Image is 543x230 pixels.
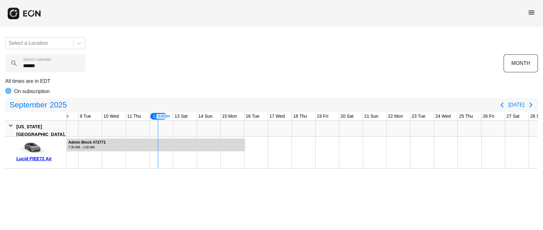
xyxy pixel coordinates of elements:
[292,112,308,120] div: 18 Thu
[505,112,521,120] div: 27 Sat
[244,112,261,120] div: 16 Tue
[78,112,92,120] div: 9 Tue
[496,99,508,111] button: Previous page
[68,145,106,150] div: 7:30 AM - 1:00 AM
[126,112,142,120] div: 11 Thu
[197,112,214,120] div: 14 Sun
[8,99,48,111] span: September
[434,112,452,120] div: 24 Wed
[528,9,535,16] span: menu
[410,112,427,120] div: 23 Tue
[316,112,330,120] div: 19 Fri
[16,155,64,163] div: Lucid FIEE72 Air
[268,112,286,120] div: 17 Wed
[48,99,68,111] span: 2025
[387,112,404,120] div: 22 Mon
[363,112,380,120] div: 21 Sun
[221,112,238,120] div: 15 Mon
[68,140,106,145] div: Admin Block #72771
[14,88,50,95] p: On subscription
[508,99,524,111] button: [DATE]
[6,99,71,111] button: September2025
[481,112,496,120] div: 26 Fri
[150,112,168,120] div: 12 Fri
[5,77,538,85] p: All times are in EDT
[458,112,474,120] div: 25 Thu
[173,112,189,120] div: 13 Sat
[102,112,120,120] div: 10 Wed
[524,99,537,111] button: Next page
[339,112,355,120] div: 20 Sat
[504,54,538,72] button: MONTH
[16,139,48,155] img: car
[23,57,51,62] label: Search calendar
[16,123,65,146] div: [US_STATE][GEOGRAPHIC_DATA], [GEOGRAPHIC_DATA]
